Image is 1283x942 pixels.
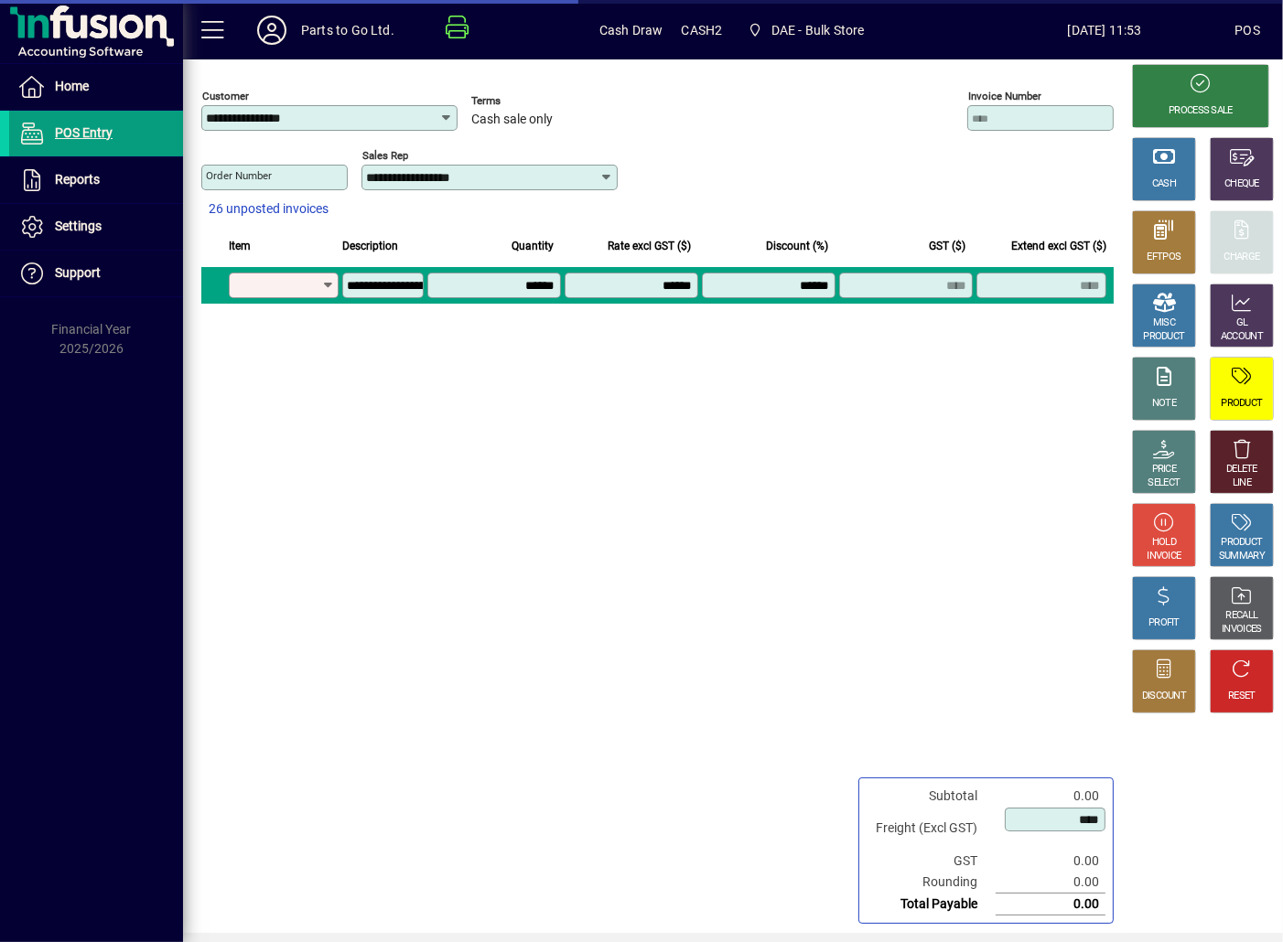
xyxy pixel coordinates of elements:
div: LINE [1233,476,1251,490]
span: Terms [471,95,581,107]
a: Home [9,64,183,110]
div: DISCOUNT [1142,690,1186,703]
div: SELECT [1148,476,1181,490]
a: Settings [9,204,183,250]
span: Quantity [512,236,554,256]
div: RESET [1228,690,1256,703]
span: DAE - Bulk Store [771,16,865,45]
span: Cash sale only [471,112,553,127]
td: Freight (Excl GST) [867,807,996,851]
div: PROFIT [1148,616,1180,630]
div: NOTE [1152,397,1176,411]
span: 26 unposted invoices [209,199,329,219]
div: EFTPOS [1148,251,1181,264]
a: Reports [9,157,183,203]
div: PRICE [1152,463,1177,476]
span: GST ($) [929,236,965,256]
td: 0.00 [996,872,1105,894]
button: 26 unposted invoices [201,193,336,226]
div: PRODUCT [1143,330,1184,344]
span: Home [55,79,89,93]
span: Reports [55,172,100,187]
td: GST [867,851,996,872]
mat-label: Sales rep [362,149,408,162]
div: PROCESS SALE [1169,104,1233,118]
td: 0.00 [996,851,1105,872]
span: Description [342,236,398,256]
mat-label: Customer [202,90,249,102]
span: POS Entry [55,125,113,140]
span: Settings [55,219,102,233]
div: INVOICES [1222,623,1261,637]
td: 0.00 [996,894,1105,915]
div: Parts to Go Ltd. [301,16,394,45]
span: Extend excl GST ($) [1011,236,1106,256]
td: Total Payable [867,894,996,915]
td: Rounding [867,872,996,894]
div: DELETE [1226,463,1257,476]
span: Support [55,265,101,280]
div: CASH [1152,177,1176,191]
mat-label: Invoice number [968,90,1041,102]
td: 0.00 [996,786,1105,807]
span: [DATE] 11:53 [975,16,1235,45]
div: CHARGE [1224,251,1260,264]
span: CASH2 [682,16,723,45]
div: CHEQUE [1224,177,1259,191]
span: Item [229,236,251,256]
div: HOLD [1152,536,1176,550]
span: Discount (%) [766,236,828,256]
div: PRODUCT [1221,536,1262,550]
mat-label: Order number [206,169,272,182]
div: POS [1234,16,1260,45]
td: Subtotal [867,786,996,807]
div: ACCOUNT [1221,330,1263,344]
div: RECALL [1226,609,1258,623]
a: Support [9,251,183,296]
span: Cash Draw [599,16,663,45]
span: Rate excl GST ($) [608,236,691,256]
div: PRODUCT [1221,397,1262,411]
div: MISC [1153,316,1175,330]
div: INVOICE [1147,550,1181,563]
div: SUMMARY [1219,550,1265,563]
div: GL [1236,316,1248,330]
span: DAE - Bulk Store [740,14,871,47]
button: Profile [243,14,301,47]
